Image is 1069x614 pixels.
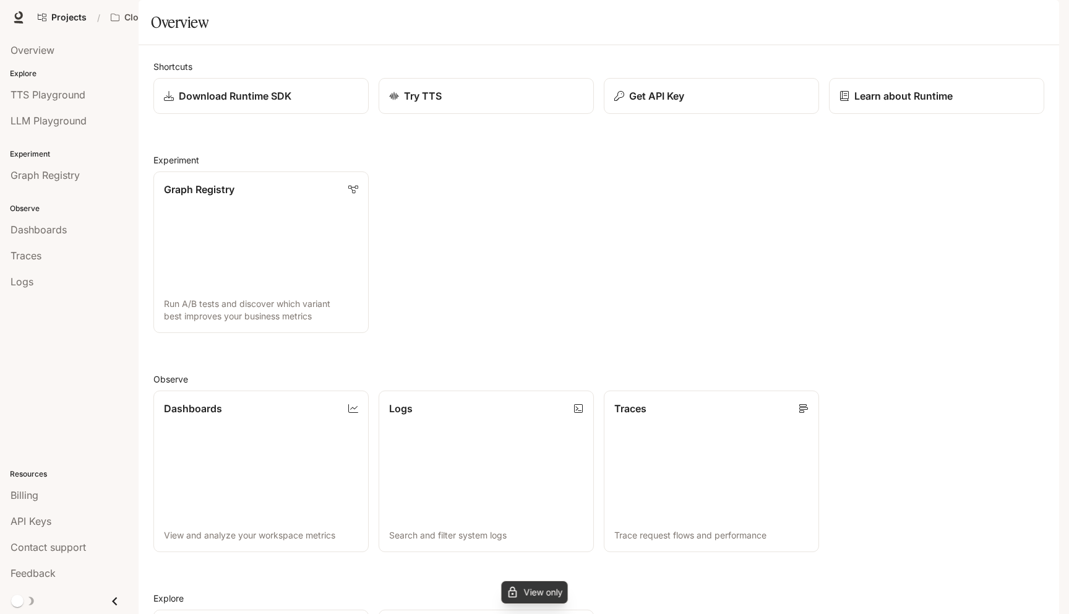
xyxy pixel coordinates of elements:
[389,401,413,416] p: Logs
[51,12,87,23] span: Projects
[164,529,358,542] p: View and analyze your workspace metrics
[854,89,953,103] p: Learn about Runtime
[153,78,369,114] a: Download Runtime SDK
[153,592,1044,605] h2: Explore
[389,529,583,542] p: Search and filter system logs
[829,78,1044,114] a: Learn about Runtime
[153,171,369,333] a: Graph RegistryRun A/B tests and discover which variant best improves your business metrics
[153,60,1044,73] h2: Shortcuts
[524,588,563,597] p: View only
[501,581,569,604] div: You do not have permission to edit this workspace.
[179,89,291,103] p: Download Runtime SDK
[379,391,594,552] a: LogsSearch and filter system logs
[604,78,819,114] button: Get API Key
[164,298,358,322] p: Run A/B tests and discover which variant best improves your business metrics
[614,401,646,416] p: Traces
[164,401,222,416] p: Dashboards
[404,89,442,103] p: Try TTS
[32,5,92,30] a: Go to projects
[124,12,194,23] p: Clone Voice Tests
[153,391,369,552] a: DashboardsView and analyze your workspace metrics
[164,182,234,197] p: Graph Registry
[614,529,809,542] p: Trace request flows and performance
[105,5,213,30] button: All workspaces
[379,78,594,114] a: Try TTS
[92,11,105,24] div: /
[604,391,819,552] a: TracesTrace request flows and performance
[153,373,1044,386] h2: Observe
[151,10,208,35] h1: Overview
[629,89,684,103] p: Get API Key
[153,153,1044,166] h2: Experiment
